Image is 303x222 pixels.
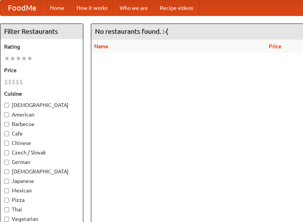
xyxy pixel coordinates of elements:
input: Czech / Slovak [4,150,9,155]
li: ★ [4,54,10,63]
h4: Filter Restaurants [0,24,83,39]
h5: Price [4,66,79,74]
input: Chinese [4,141,9,146]
label: Chinese [4,139,79,147]
h5: Rating [4,43,79,50]
li: $ [16,78,19,86]
input: Japanese [4,179,9,184]
label: Mexican [4,187,79,194]
li: ★ [21,54,27,63]
input: Pizza [4,198,9,203]
li: $ [19,78,23,86]
a: Price [269,43,281,49]
input: [DEMOGRAPHIC_DATA] [4,103,9,108]
input: Vegetarian [4,217,9,222]
li: ★ [27,54,33,63]
a: Who we are [114,0,154,16]
label: Cafe [4,130,79,137]
label: Czech / Slovak [4,149,79,156]
label: [DEMOGRAPHIC_DATA] [4,101,79,109]
a: FoodMe [0,0,44,16]
input: Barbecue [4,122,9,127]
label: German [4,158,79,166]
h5: Cuisine [4,90,79,98]
li: $ [4,78,8,86]
li: ★ [10,54,16,63]
input: Cafe [4,131,9,136]
label: Barbecue [4,120,79,128]
input: American [4,112,9,117]
label: [DEMOGRAPHIC_DATA] [4,168,79,175]
input: Thai [4,207,9,212]
label: American [4,111,79,118]
a: Name [94,43,108,49]
label: Thai [4,206,79,213]
ng-pluralize: No restaurants found. :-( [95,28,168,35]
li: $ [8,78,12,86]
a: Home [44,0,70,16]
a: How it works [70,0,114,16]
li: ★ [16,54,21,63]
a: Recipe videos [154,0,199,16]
input: [DEMOGRAPHIC_DATA] [4,169,9,174]
li: $ [12,78,16,86]
input: Mexican [4,188,9,193]
label: Japanese [4,177,79,185]
label: Pizza [4,196,79,204]
input: German [4,160,9,165]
